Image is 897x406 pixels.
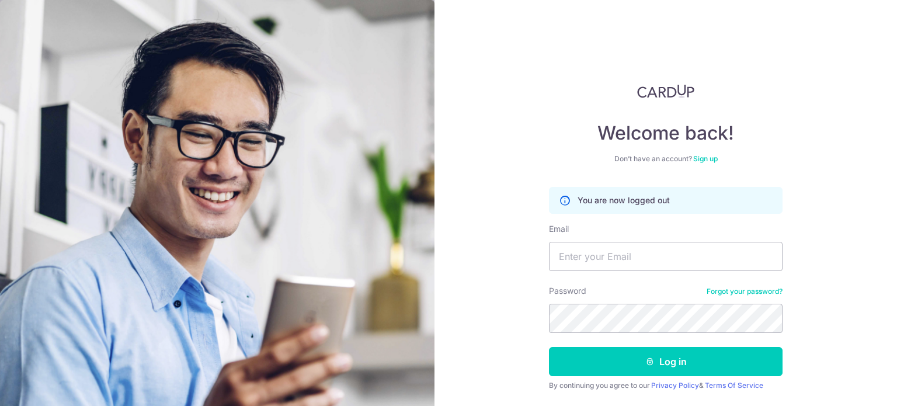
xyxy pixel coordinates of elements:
img: CardUp Logo [637,84,694,98]
a: Privacy Policy [651,381,699,390]
p: You are now logged out [578,195,670,206]
label: Email [549,223,569,235]
a: Forgot your password? [707,287,783,296]
input: Enter your Email [549,242,783,271]
div: By continuing you agree to our & [549,381,783,390]
a: Sign up [693,154,718,163]
button: Log in [549,347,783,376]
a: Terms Of Service [705,381,763,390]
div: Don’t have an account? [549,154,783,164]
label: Password [549,285,586,297]
h4: Welcome back! [549,122,783,145]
